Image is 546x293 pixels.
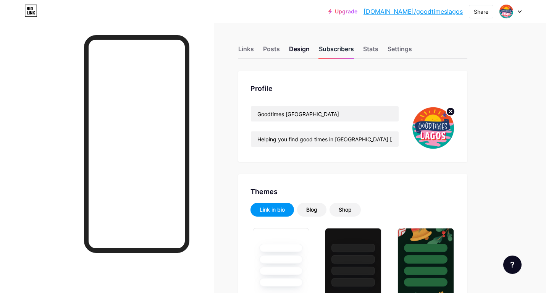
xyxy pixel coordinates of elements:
div: Blog [306,206,317,214]
div: Share [474,8,488,16]
img: goodtimeslagos [411,106,455,150]
div: Stats [363,44,378,58]
div: Subscribers [319,44,354,58]
input: Name [251,106,399,121]
a: [DOMAIN_NAME]/goodtimeslagos [363,7,463,16]
a: Upgrade [328,8,357,15]
div: Profile [250,83,455,94]
div: Links [238,44,254,58]
input: Bio [251,131,399,147]
div: Posts [263,44,280,58]
div: Link in bio [260,206,285,214]
div: Design [289,44,310,58]
div: Shop [339,206,352,214]
div: Settings [388,44,412,58]
img: goodtimeslagos [499,4,514,19]
div: Themes [250,186,455,197]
